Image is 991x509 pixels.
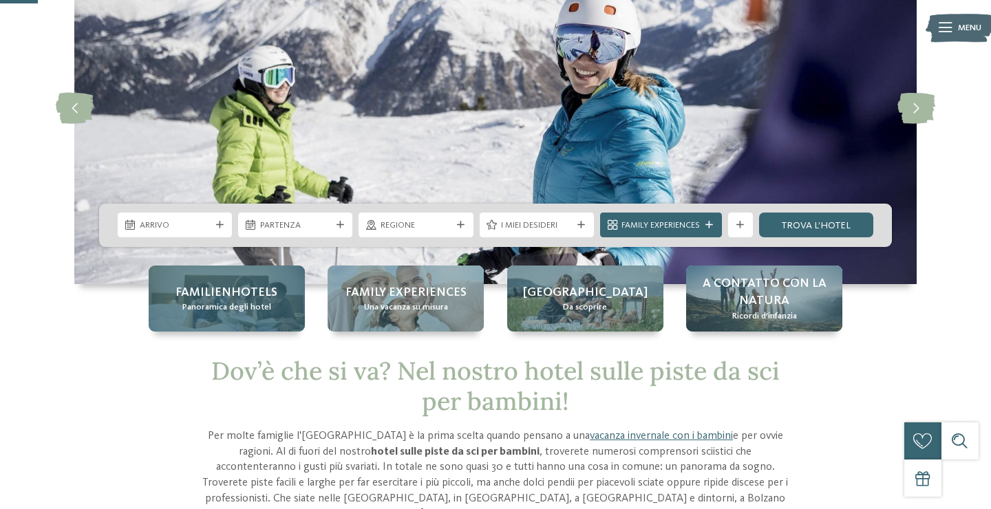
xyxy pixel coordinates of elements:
span: A contatto con la natura [699,275,830,310]
a: trova l’hotel [759,213,873,237]
span: Regione [381,219,451,232]
span: Da scoprire [563,301,607,314]
a: Hotel sulle piste da sci per bambini: divertimento senza confini Familienhotels Panoramica degli ... [149,266,305,332]
span: Family experiences [345,284,467,301]
a: Hotel sulle piste da sci per bambini: divertimento senza confini A contatto con la natura Ricordi... [686,266,842,332]
span: Dov’è che si va? Nel nostro hotel sulle piste da sci per bambini! [211,355,780,416]
span: Arrivo [140,219,211,232]
span: Una vacanza su misura [364,301,448,314]
span: [GEOGRAPHIC_DATA] [523,284,648,301]
span: Familienhotels [175,284,277,301]
span: Panoramica degli hotel [182,301,271,314]
span: Family Experiences [621,219,700,232]
span: I miei desideri [501,219,572,232]
span: Partenza [260,219,331,232]
span: Ricordi d’infanzia [732,310,797,323]
a: Hotel sulle piste da sci per bambini: divertimento senza confini Family experiences Una vacanza s... [328,266,484,332]
a: Hotel sulle piste da sci per bambini: divertimento senza confini [GEOGRAPHIC_DATA] Da scoprire [507,266,663,332]
a: vacanza invernale con i bambini [590,431,733,442]
strong: hotel sulle piste da sci per bambini [371,446,540,457]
